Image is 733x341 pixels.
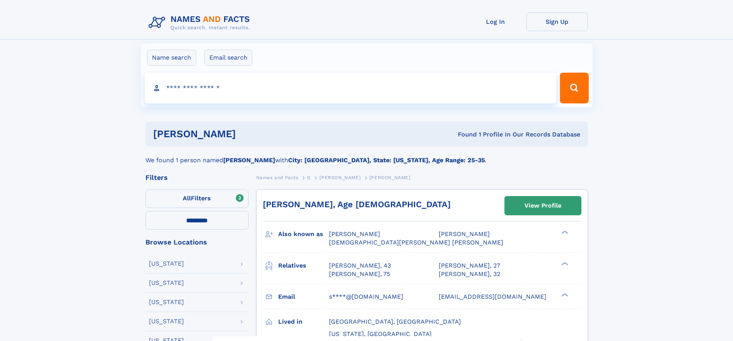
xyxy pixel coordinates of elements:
[465,12,526,31] a: Log In
[526,12,588,31] a: Sign Up
[559,230,569,235] div: ❯
[223,156,275,164] b: [PERSON_NAME]
[329,230,380,238] span: [PERSON_NAME]
[145,12,256,33] img: Logo Names and Facts
[319,175,361,180] span: [PERSON_NAME]
[145,73,557,103] input: search input
[153,129,347,139] h1: [PERSON_NAME]
[439,261,500,270] a: [PERSON_NAME], 27
[256,173,299,182] a: Names and Facts
[145,239,249,246] div: Browse Locations
[204,50,252,66] label: Email search
[329,239,503,246] span: [DEMOGRAPHIC_DATA][PERSON_NAME] [PERSON_NAME]
[524,197,561,215] div: View Profile
[505,196,581,215] a: View Profile
[149,299,184,305] div: [US_STATE]
[149,318,184,324] div: [US_STATE]
[559,292,569,297] div: ❯
[307,173,311,182] a: G
[183,195,191,202] span: All
[278,315,329,328] h3: Lived in
[439,293,546,300] span: [EMAIL_ADDRESS][DOMAIN_NAME]
[369,175,411,180] span: [PERSON_NAME]
[329,318,461,325] span: [GEOGRAPHIC_DATA], [GEOGRAPHIC_DATA]
[147,50,196,66] label: Name search
[278,290,329,303] h3: Email
[307,175,311,180] span: G
[149,261,184,267] div: [US_STATE]
[288,156,485,164] b: City: [GEOGRAPHIC_DATA], State: [US_STATE], Age Range: 25-35
[145,146,588,165] div: We found 1 person named with .
[559,261,569,266] div: ❯
[329,270,390,278] a: [PERSON_NAME], 75
[145,174,249,181] div: Filters
[149,280,184,286] div: [US_STATE]
[319,173,361,182] a: [PERSON_NAME]
[329,261,391,270] a: [PERSON_NAME], 43
[439,230,490,238] span: [PERSON_NAME]
[278,259,329,272] h3: Relatives
[263,200,451,209] a: [PERSON_NAME], Age [DEMOGRAPHIC_DATA]
[278,228,329,241] h3: Also known as
[439,270,500,278] a: [PERSON_NAME], 32
[329,330,432,338] span: [US_STATE], [GEOGRAPHIC_DATA]
[347,130,580,139] div: Found 1 Profile In Our Records Database
[145,190,249,208] label: Filters
[560,73,588,103] button: Search Button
